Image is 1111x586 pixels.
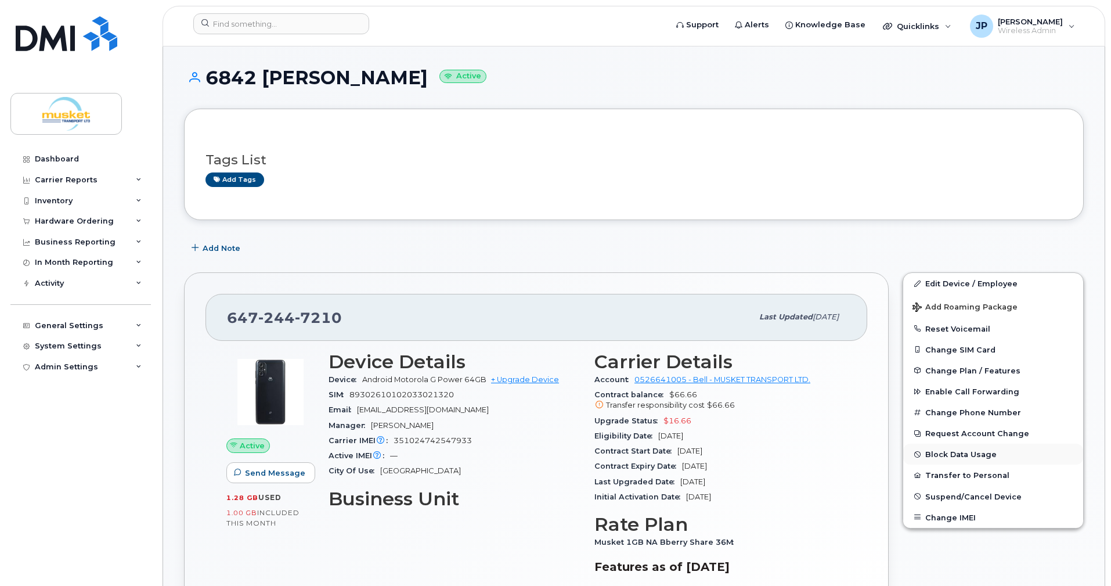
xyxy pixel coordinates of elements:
span: SIM [329,390,349,399]
span: [DATE] [682,462,707,470]
button: Change IMEI [903,507,1083,528]
span: Carrier IMEI [329,436,394,445]
span: Last updated [759,312,813,321]
a: + Upgrade Device [491,375,559,384]
span: 89302610102033021320 [349,390,454,399]
span: [GEOGRAPHIC_DATA] [380,466,461,475]
span: $66.66 [594,390,846,411]
button: Add Roaming Package [903,294,1083,318]
span: Email [329,405,357,414]
span: City Of Use [329,466,380,475]
span: Manager [329,421,371,430]
span: Contract balance [594,390,669,399]
a: 0526641005 - Bell - MUSKET TRANSPORT LTD. [634,375,810,384]
img: image20231002-3703462-1rwy8cr.jpeg [236,357,305,427]
button: Send Message [226,462,315,483]
span: Last Upgraded Date [594,477,680,486]
span: Add Roaming Package [912,303,1018,314]
span: Musket 1GB NA Bberry Share 36M [594,538,740,547]
h3: Features as of [DATE] [594,560,846,574]
span: Contract Start Date [594,447,677,455]
span: — [390,451,398,460]
span: $66.66 [707,401,735,409]
h3: Carrier Details [594,351,846,372]
span: Active [240,440,265,451]
span: [PERSON_NAME] [371,421,434,430]
small: Active [439,70,486,83]
button: Enable Call Forwarding [903,381,1083,402]
span: Account [594,375,634,384]
span: $16.66 [663,416,691,425]
h3: Rate Plan [594,514,846,535]
button: Reset Voicemail [903,318,1083,339]
span: Change Plan / Features [925,366,1020,375]
span: Transfer responsibility cost [606,401,705,409]
h3: Tags List [205,153,1062,167]
span: [DATE] [813,312,839,321]
button: Block Data Usage [903,444,1083,465]
span: 1.00 GB [226,509,257,517]
button: Request Account Change [903,423,1083,444]
span: 244 [258,309,295,326]
h1: 6842 [PERSON_NAME] [184,67,1084,88]
h3: Device Details [329,351,580,372]
span: [EMAIL_ADDRESS][DOMAIN_NAME] [357,405,489,414]
span: Initial Activation Date [594,492,686,501]
span: 647 [227,309,342,326]
span: Active IMEI [329,451,390,460]
span: Contract Expiry Date [594,462,682,470]
button: Change Plan / Features [903,360,1083,381]
span: [DATE] [680,477,705,486]
span: Add Note [203,243,240,254]
span: Suspend/Cancel Device [925,492,1022,501]
button: Transfer to Personal [903,465,1083,486]
button: Change SIM Card [903,339,1083,360]
span: used [258,493,282,502]
span: Android Motorola G Power 64GB [362,375,486,384]
span: 351024742547933 [394,436,472,445]
span: [DATE] [686,492,711,501]
button: Change Phone Number [903,402,1083,423]
span: Eligibility Date [594,432,658,440]
span: included this month [226,508,300,527]
button: Add Note [184,238,250,258]
span: Upgrade Status [594,416,663,425]
h3: Business Unit [329,488,580,509]
a: Add tags [205,172,264,187]
span: Device [329,375,362,384]
span: Send Message [245,468,305,479]
button: Suspend/Cancel Device [903,486,1083,507]
span: 7210 [295,309,342,326]
a: Edit Device / Employee [903,273,1083,294]
span: Enable Call Forwarding [925,387,1019,396]
span: 1.28 GB [226,494,258,502]
span: [DATE] [677,447,702,455]
span: [DATE] [658,432,683,440]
